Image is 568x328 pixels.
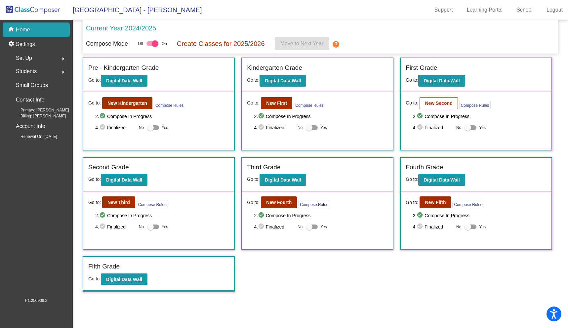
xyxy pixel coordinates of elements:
[138,41,143,47] span: Off
[413,112,547,120] span: 2. Compose In Progress
[425,200,446,205] b: New Fifth
[88,100,101,106] span: Go to:
[254,124,294,132] span: 4. Finalized
[10,107,69,113] span: Primary: [PERSON_NAME]
[254,212,388,220] span: 2. Compose In Progress
[425,101,452,106] b: New Second
[59,55,67,63] mat-icon: arrow_right
[254,223,294,231] span: 4. Finalized
[107,101,147,106] b: New Kindergarten
[95,124,135,132] span: 4. Finalized
[280,41,324,46] span: Move to Next Year
[479,223,486,231] span: Yes
[417,124,425,132] mat-icon: check_circle
[456,125,461,131] span: No
[320,223,327,231] span: Yes
[88,77,101,83] span: Go to:
[258,112,266,120] mat-icon: check_circle
[265,78,301,83] b: Digital Data Wall
[406,163,443,172] label: Fourth Grade
[86,39,128,48] p: Compose Mode
[16,67,37,76] span: Students
[258,223,266,231] mat-icon: check_circle
[16,81,48,90] p: Small Groups
[107,200,130,205] b: New Third
[139,125,144,131] span: No
[59,68,67,76] mat-icon: arrow_right
[95,212,229,220] span: 2. Compose In Progress
[16,122,45,131] p: Account Info
[417,112,425,120] mat-icon: check_circle
[154,101,185,109] button: Compose Rules
[420,97,458,109] button: New Second
[162,124,168,132] span: Yes
[10,134,57,140] span: Renewal On: [DATE]
[462,5,508,15] a: Learning Portal
[406,100,418,106] span: Go to:
[298,125,303,131] span: No
[406,177,418,182] span: Go to:
[298,200,330,208] button: Compose Rules
[177,39,265,49] p: Create Classes for 2025/2026
[102,97,152,109] button: New Kindergarten
[16,54,32,63] span: Set Up
[88,177,101,182] span: Go to:
[139,224,144,230] span: No
[88,276,101,281] span: Go to:
[266,200,292,205] b: New Fourth
[247,100,260,106] span: Go to:
[265,177,301,183] b: Digital Data Wall
[459,101,491,109] button: Compose Rules
[88,63,159,73] label: Pre - Kindergarten Grade
[258,212,266,220] mat-icon: check_circle
[258,124,266,132] mat-icon: check_circle
[247,199,260,206] span: Go to:
[247,63,302,73] label: Kindergarten Grade
[511,5,538,15] a: School
[106,177,142,183] b: Digital Data Wall
[66,5,202,15] span: [GEOGRAPHIC_DATA] - [PERSON_NAME]
[254,112,388,120] span: 2. Compose In Progress
[99,212,107,220] mat-icon: check_circle
[86,23,156,33] p: Current Year 2024/2025
[88,163,129,172] label: Second Grade
[247,77,260,83] span: Go to:
[413,223,453,231] span: 4. Finalized
[16,26,30,34] p: Home
[102,196,135,208] button: New Third
[294,101,325,109] button: Compose Rules
[332,40,340,48] mat-icon: help
[541,5,568,15] a: Logout
[429,5,458,15] a: Support
[101,75,147,87] button: Digital Data Wall
[424,177,460,183] b: Digital Data Wall
[95,223,135,231] span: 4. Finalized
[417,223,425,231] mat-icon: check_circle
[417,212,425,220] mat-icon: check_circle
[479,124,486,132] span: Yes
[106,78,142,83] b: Digital Data Wall
[452,200,484,208] button: Compose Rules
[261,97,292,109] button: New First
[8,40,16,48] mat-icon: settings
[247,177,260,182] span: Go to:
[260,75,306,87] button: Digital Data Wall
[406,63,437,73] label: First Grade
[88,199,101,206] span: Go to:
[101,174,147,186] button: Digital Data Wall
[99,112,107,120] mat-icon: check_circle
[162,223,168,231] span: Yes
[162,41,167,47] span: On
[420,196,451,208] button: New Fifth
[99,124,107,132] mat-icon: check_circle
[266,101,287,106] b: New First
[456,224,461,230] span: No
[247,163,280,172] label: Third Grade
[99,223,107,231] mat-icon: check_circle
[424,78,460,83] b: Digital Data Wall
[8,26,16,34] mat-icon: home
[413,212,547,220] span: 2. Compose In Progress
[137,200,168,208] button: Compose Rules
[320,124,327,132] span: Yes
[101,273,147,285] button: Digital Data Wall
